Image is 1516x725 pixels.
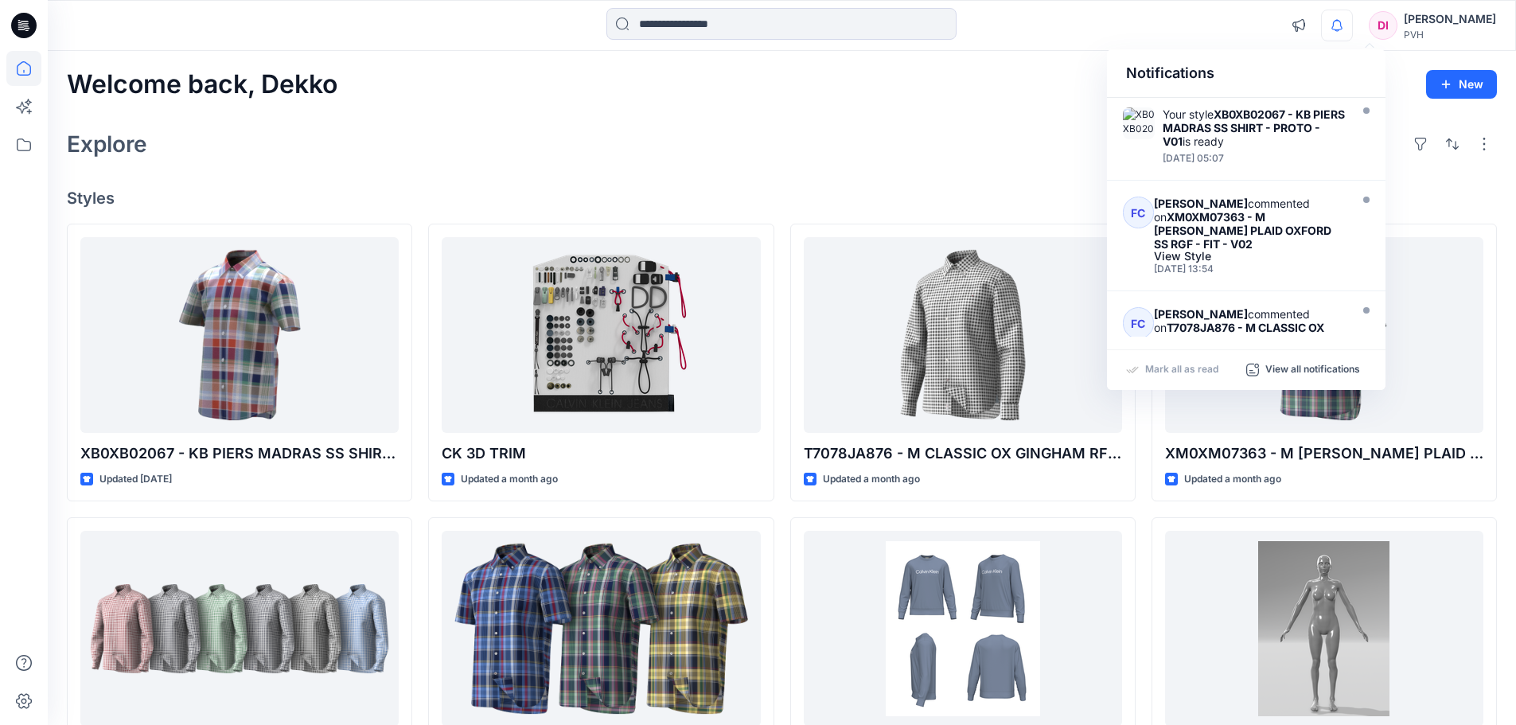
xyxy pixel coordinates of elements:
[1154,321,1324,348] strong: T7078JA876 - M CLASSIC OX GINGHAM RF SHIRT - FIT - V02
[67,131,147,157] h2: Explore
[67,189,1497,208] h4: Styles
[442,442,760,465] p: CK 3D TRIM
[80,442,399,465] p: XB0XB02067 - KB PIERS MADRAS SS SHIRT - PROTO - V01
[1123,307,1154,339] div: FC
[1165,442,1483,465] p: XM0XM07363 - M [PERSON_NAME] PLAID OXFORD SS RGF - FIT - V02
[1154,307,1345,348] div: commented on
[1154,197,1345,251] div: commented on
[1163,153,1346,164] div: Sunday, August 31, 2025 05:07
[80,237,399,434] a: XB0XB02067 - KB PIERS MADRAS SS SHIRT - PROTO - V01
[1163,107,1346,148] div: Your style is ready
[1107,49,1385,98] div: Notifications
[804,442,1122,465] p: T7078JA876 - M CLASSIC OX GINGHAM RF SHIRT - FIT - V02
[1404,10,1496,29] div: [PERSON_NAME]
[823,471,920,488] p: Updated a month ago
[67,70,337,99] h2: Welcome back, Dekko
[1426,70,1497,99] button: New
[99,471,172,488] p: Updated [DATE]
[1154,263,1345,275] div: Wednesday, July 30, 2025 13:54
[1369,11,1397,40] div: DI
[1154,307,1248,321] strong: [PERSON_NAME]
[461,471,558,488] p: Updated a month ago
[1404,29,1496,41] div: PVH
[1123,107,1155,139] img: XB0XB02067 - KB PIERS MADRAS SS SHIRT - PROTO - V01
[1163,107,1345,148] strong: XB0XB02067 - KB PIERS MADRAS SS SHIRT - PROTO - V01
[1145,363,1218,377] p: Mark all as read
[1123,197,1154,228] div: FC
[1184,471,1281,488] p: Updated a month ago
[1154,197,1248,210] strong: [PERSON_NAME]
[442,237,760,434] a: CK 3D TRIM
[1154,210,1331,251] strong: XM0XM07363 - M [PERSON_NAME] PLAID OXFORD SS RGF - FIT - V02
[1154,251,1345,262] div: View Style
[1265,363,1360,377] p: View all notifications
[804,237,1122,434] a: T7078JA876 - M CLASSIC OX GINGHAM RF SHIRT - FIT - V02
